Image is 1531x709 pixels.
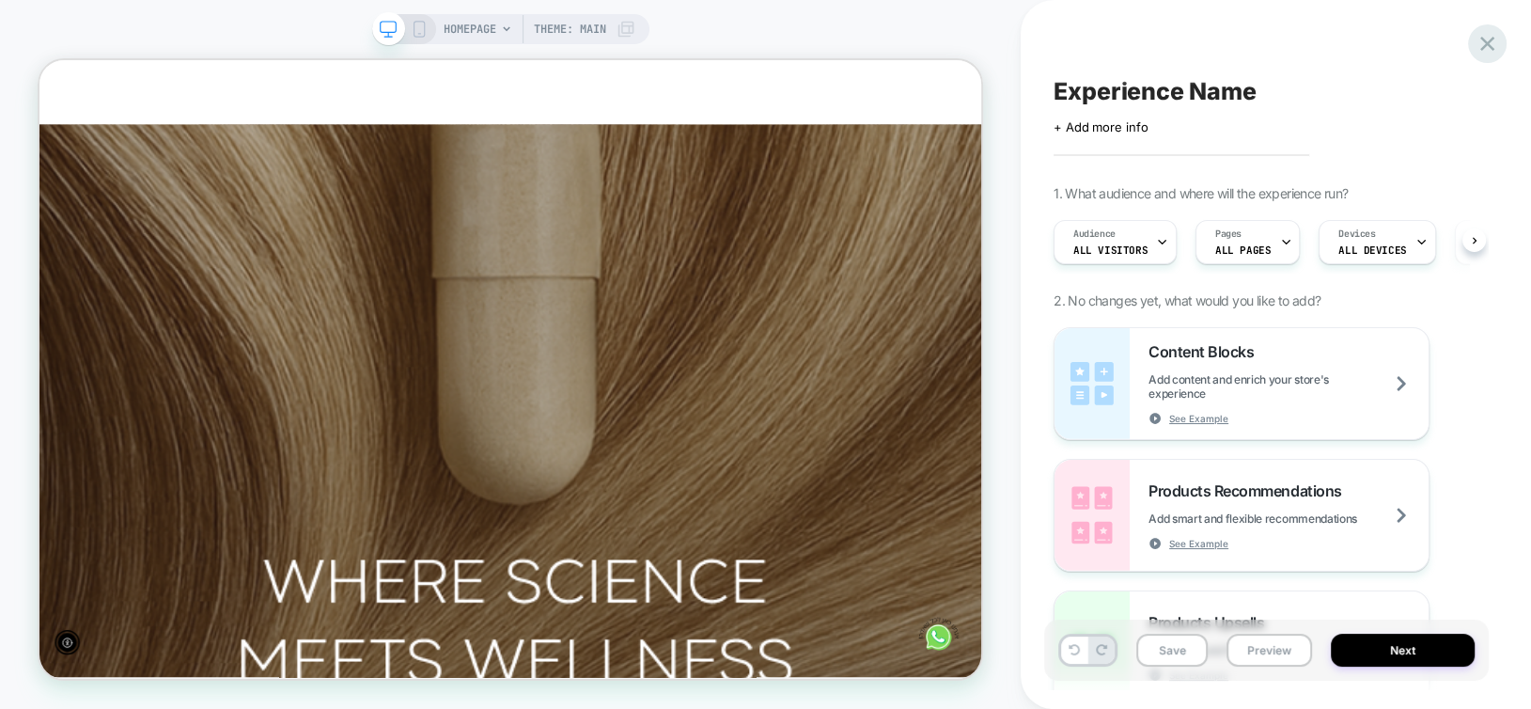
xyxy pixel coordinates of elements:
span: ALL DEVICES [1338,244,1406,257]
span: All Visitors [1073,244,1148,257]
span: Audience [1073,228,1116,241]
span: Products Upsells [1148,613,1273,632]
span: HOMEPAGE [444,14,496,44]
span: Experience Name [1054,77,1256,105]
span: 1. What audience and where will the experience run? [1054,185,1348,201]
span: Add content and enrich your store's experience [1148,372,1429,401]
button: Preview [1226,634,1312,667]
span: See Example [1169,537,1228,550]
span: Products Recommendations [1148,481,1351,500]
span: See Example [1169,412,1228,425]
span: Theme: MAIN [534,14,606,44]
span: Add smart and flexible recommendations [1148,512,1404,526]
span: Content Blocks [1148,342,1263,361]
span: 2. No changes yet, what would you like to add? [1054,292,1320,308]
span: ALL PAGES [1215,244,1271,257]
span: Pages [1215,228,1242,241]
span: Devices [1338,228,1375,241]
button: Next [1331,634,1475,667]
button: Save [1136,634,1208,667]
span: + Add more info [1054,119,1148,134]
